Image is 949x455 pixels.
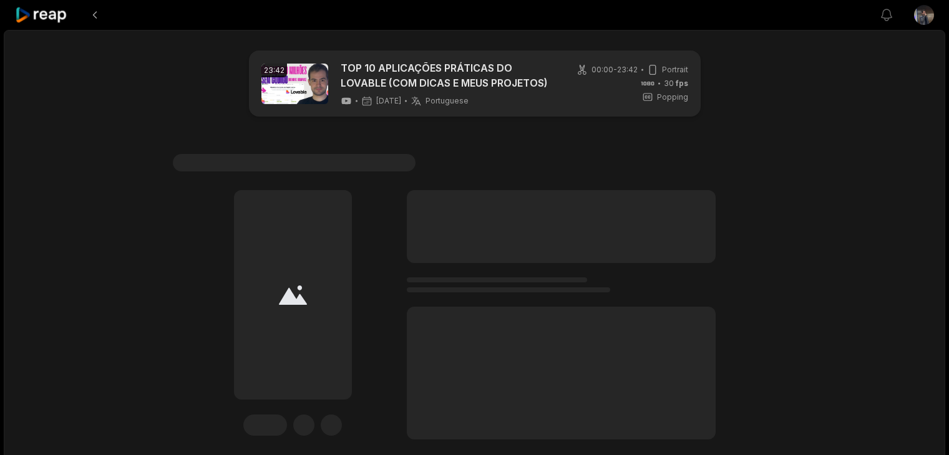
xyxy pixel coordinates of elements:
div: Edit [243,414,287,436]
span: Popping [657,92,688,103]
span: 30 [664,78,688,89]
a: TOP 10 APLICAÇÕES PRÁTICAS DO LOVABLE (COM DICAS E MEUS PROJETOS) [341,60,556,90]
span: 00:00 - 23:42 [591,64,638,75]
span: Portuguese [426,96,469,106]
span: #1 Lorem ipsum dolor sit amet consecteturs [173,154,416,171]
span: fps [676,79,688,88]
span: Portrait [662,64,688,75]
span: [DATE] [376,96,401,106]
